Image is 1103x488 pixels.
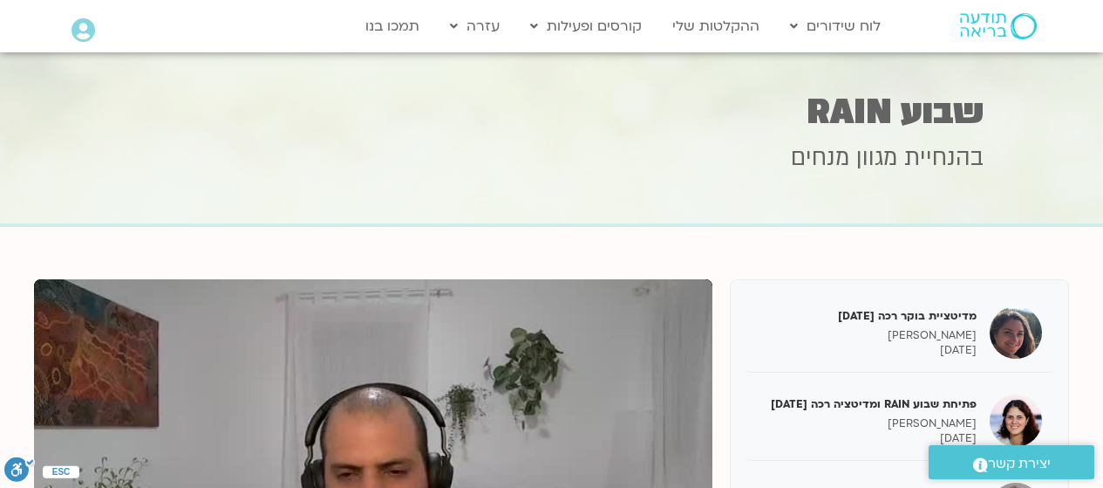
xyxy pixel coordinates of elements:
img: מדיטציית בוקר רכה 8.7.25 [990,306,1042,359]
h1: שבוע RAIN [120,95,984,129]
p: [DATE] [757,431,977,446]
p: [PERSON_NAME] [757,328,977,343]
p: [PERSON_NAME] [757,416,977,431]
a: לוח שידורים [781,10,889,43]
a: ההקלטות שלי [664,10,768,43]
a: יצירת קשר [929,445,1094,479]
a: עזרה [441,10,508,43]
img: תודעה בריאה [960,13,1037,39]
a: קורסים ופעילות [521,10,650,43]
img: פתיחת שבוע RAIN ומדיטציה רכה 8.7.25 [990,395,1042,447]
p: [DATE] [757,343,977,358]
h5: פתיחת שבוע RAIN ומדיטציה רכה [DATE] [757,396,977,412]
h5: מדיטציית בוקר רכה [DATE] [757,308,977,324]
span: בהנחיית [904,142,984,174]
a: תמכו בנו [357,10,428,43]
span: יצירת קשר [988,452,1051,476]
